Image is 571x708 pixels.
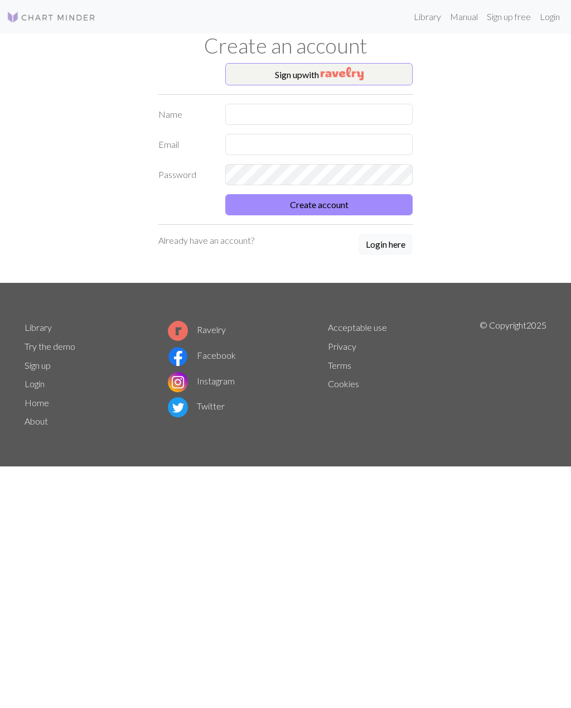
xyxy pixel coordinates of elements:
[25,416,48,426] a: About
[535,6,564,28] a: Login
[482,6,535,28] a: Sign up free
[168,321,188,341] img: Ravelry logo
[18,33,553,59] h1: Create an account
[225,63,413,85] button: Sign upwith
[25,378,45,389] a: Login
[480,319,546,431] p: © Copyright 2025
[25,397,49,408] a: Home
[359,234,413,256] a: Login here
[158,234,254,247] p: Already have an account?
[321,67,364,80] img: Ravelry
[25,322,52,333] a: Library
[328,360,351,370] a: Terms
[359,234,413,255] button: Login here
[328,322,387,333] a: Acceptable use
[168,324,226,335] a: Ravelry
[168,372,188,392] img: Instagram logo
[152,134,219,155] label: Email
[152,104,219,125] label: Name
[168,375,235,386] a: Instagram
[225,194,413,215] button: Create account
[168,401,225,411] a: Twitter
[25,341,75,351] a: Try the demo
[446,6,482,28] a: Manual
[328,378,359,389] a: Cookies
[409,6,446,28] a: Library
[168,397,188,417] img: Twitter logo
[168,350,236,360] a: Facebook
[7,11,96,24] img: Logo
[152,164,219,185] label: Password
[328,341,356,351] a: Privacy
[25,360,51,370] a: Sign up
[168,346,188,367] img: Facebook logo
